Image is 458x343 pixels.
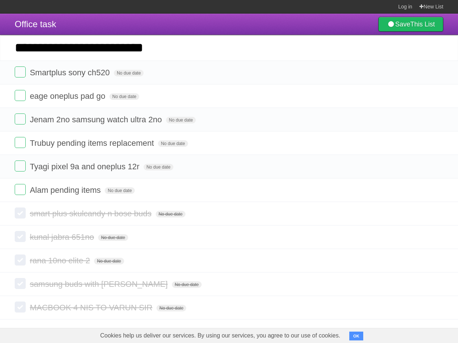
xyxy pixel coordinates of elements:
span: No due date [156,305,186,311]
label: Done [15,184,26,195]
a: Show all completed tasks [183,326,274,336]
span: No due date [156,211,185,217]
span: No due date [172,281,202,288]
span: samsung buds with [PERSON_NAME] [30,279,169,289]
span: MACBOOK 4 NIS TO VARUN SIR [30,303,154,312]
span: No due date [105,187,134,194]
span: Jenam 2no samsung watch ultra 2no [30,115,164,124]
span: eage oneplus pad go [30,91,107,101]
span: Alam pending items [30,185,102,195]
span: No due date [114,70,144,76]
label: Done [15,278,26,289]
span: No due date [158,140,188,147]
span: smart plus skulcandy n bose buds [30,209,153,218]
span: No due date [98,234,128,241]
label: Done [15,66,26,77]
label: Done [15,160,26,171]
span: No due date [109,93,139,100]
span: Trubuy pending items replacement [30,138,156,148]
span: No due date [94,258,124,264]
span: rana 10no elite 2 [30,256,92,265]
label: Done [15,207,26,219]
span: No due date [166,117,196,123]
label: Done [15,231,26,242]
span: Office task [15,19,56,29]
span: Smartplus sony ch520 [30,68,112,77]
button: OK [349,332,364,340]
b: This List [410,21,435,28]
label: Done [15,254,26,266]
label: Done [15,113,26,124]
a: SaveThis List [378,17,443,32]
span: Tyagi pixel 9a and oneplus 12r [30,162,141,171]
span: No due date [144,164,173,170]
label: Done [15,302,26,313]
span: kunal jabra 651no [30,232,96,242]
span: Cookies help us deliver our services. By using our services, you agree to our use of cookies. [93,328,348,343]
label: Done [15,137,26,148]
label: Done [15,90,26,101]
